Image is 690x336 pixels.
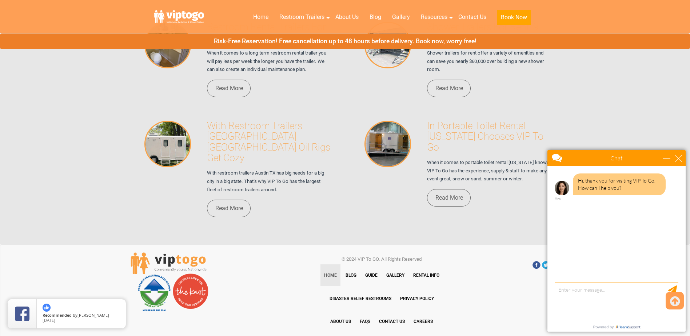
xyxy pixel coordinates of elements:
[427,189,471,207] a: Read More
[330,9,364,25] a: About Us
[543,145,690,336] iframe: Live Chat Box
[172,273,209,309] img: Couples love us! See our reviews on The Knot.
[362,264,381,286] a: Guide
[43,304,51,312] img: thumbs up icon
[410,311,436,332] a: Careers
[497,10,531,25] button: Book Now
[136,273,172,312] img: PSAI Member Logo
[207,121,331,163] h3: With Restroom Trailers [GEOGRAPHIC_DATA] [GEOGRAPHIC_DATA] Oil Rigs Get Cozy
[131,252,207,274] img: viptogo LogoVIPTOGO
[77,312,109,318] span: [PERSON_NAME]
[43,313,120,318] span: by
[326,288,395,309] a: Disaster Relief Restrooms
[427,121,551,153] h3: In Portable Toilet Rental [US_STATE] Chooses VIP To Go
[207,200,251,217] a: Read More
[207,80,251,97] a: Read More
[207,169,331,194] p: With restroom trailers Austin TX has big needs for a big city in a big state. That’s why VIP To G...
[327,311,355,332] a: About Us
[342,264,360,286] a: Blog
[533,261,541,269] a: Facebook
[396,288,438,309] a: Privacy Policy
[415,9,453,25] a: Resources
[43,317,55,323] span: [DATE]
[364,9,387,25] a: Blog
[492,9,536,29] a: Book Now
[364,121,411,167] img: In Portable Toilet Rental Maine Chooses VIP To Go
[43,312,72,318] span: Recommended
[383,264,408,286] a: Gallery
[410,264,443,286] a: Rental Info
[274,9,330,25] a: Restroom Trailers
[320,264,340,286] a: Home
[453,9,492,25] a: Contact Us
[15,307,29,321] img: Review Rating
[542,261,550,269] a: Twitter
[356,311,374,332] a: FAQs
[144,121,191,167] img: With Restroom Trailers Austin TX Oil Rigs Get Cozy
[272,255,492,264] p: © 2024 VIP To GO. All Rights Reserved
[387,9,415,25] a: Gallery
[427,49,551,74] p: Shower trailers for rent offer a variety of amenities and can save you nearly $60,000 over buildi...
[207,49,331,74] p: When it comes to a long-term restroom rental trailer you will pay less per week the longer you ha...
[427,159,551,183] p: When it comes to portable toilet rental [US_STATE] knows VIP To Go has the experience, supply & s...
[375,311,408,332] a: Contact Us
[427,80,471,97] a: Read More
[248,9,274,25] a: Home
